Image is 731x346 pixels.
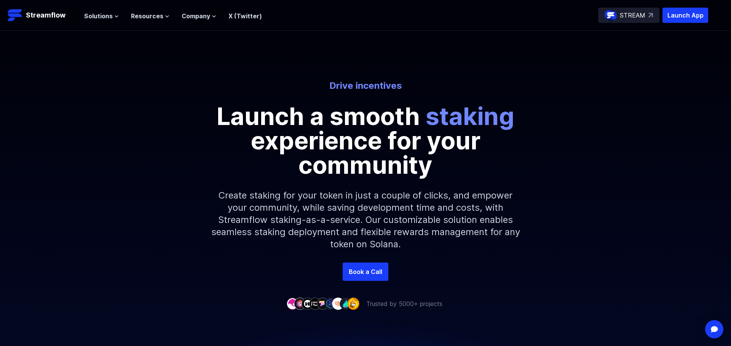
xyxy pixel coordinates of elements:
[228,12,262,20] a: X (Twitter)
[84,11,113,21] span: Solutions
[202,177,529,263] p: Create staking for your token in just a couple of clicks, and empower your community, while savin...
[84,11,119,21] button: Solutions
[294,298,306,309] img: company-2
[605,9,617,21] img: streamflow-logo-circle.png
[340,298,352,309] img: company-8
[194,104,537,177] p: Launch a smooth experience for your community
[317,298,329,309] img: company-5
[286,298,298,309] img: company-1
[302,298,314,309] img: company-3
[8,8,77,23] a: Streamflow
[366,299,442,308] p: Trusted by 5000+ projects
[182,11,210,21] span: Company
[620,11,645,20] p: STREAM
[648,13,653,18] img: top-right-arrow.svg
[332,298,344,309] img: company-7
[155,80,576,92] p: Drive incentives
[324,298,337,309] img: company-6
[309,298,321,309] img: company-4
[598,8,659,23] a: STREAM
[131,11,169,21] button: Resources
[662,8,708,23] button: Launch App
[705,320,723,338] div: Open Intercom Messenger
[343,263,388,281] a: Book a Call
[26,10,65,21] p: Streamflow
[131,11,163,21] span: Resources
[426,101,514,131] span: staking
[347,298,359,309] img: company-9
[8,8,23,23] img: Streamflow Logo
[182,11,216,21] button: Company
